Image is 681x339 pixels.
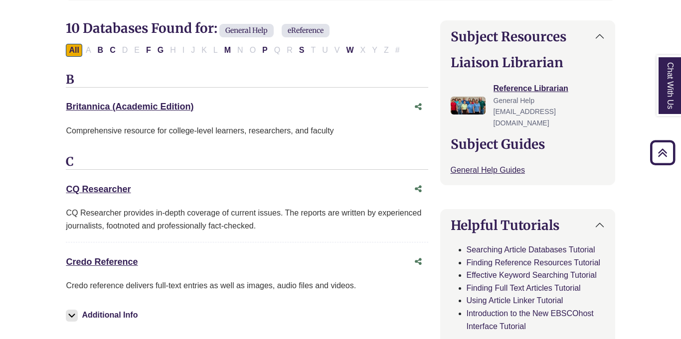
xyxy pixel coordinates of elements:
[66,124,428,137] p: Comprehensive resource for college-level learners, researchers, and faculty
[66,44,82,57] button: All
[282,24,330,37] span: eReference
[647,146,679,159] a: Back to Top
[451,55,605,70] h2: Liaison Librarian
[451,97,486,114] img: Reference Librarian
[66,184,131,194] a: CQ Researcher
[494,84,568,93] a: Reference Librarian
[143,44,154,57] button: Filter Results F
[66,20,217,36] span: 10 Databases Found for:
[451,136,605,152] h2: Subject Guides
[451,166,525,174] a: General Help Guides
[66,257,138,267] a: Credo Reference
[107,44,119,57] button: Filter Results C
[219,24,274,37] span: General Help
[66,207,428,232] div: CQ Researcher provides in-depth coverage of current issues. The reports are written by experience...
[259,44,271,57] button: Filter Results P
[66,73,428,88] h3: B
[66,45,403,54] div: Alpha-list to filter by first letter of database name
[296,44,308,57] button: Filter Results S
[467,271,597,279] a: Effective Keyword Searching Tutorial
[494,108,556,126] span: [EMAIL_ADDRESS][DOMAIN_NAME]
[494,97,535,105] span: General Help
[95,44,107,57] button: Filter Results B
[343,44,356,57] button: Filter Results W
[441,210,615,241] button: Helpful Tutorials
[408,98,428,116] button: Share this database
[66,155,428,170] h3: C
[408,180,428,199] button: Share this database
[66,308,141,322] button: Additional Info
[155,44,167,57] button: Filter Results G
[441,21,615,52] button: Subject Resources
[221,44,234,57] button: Filter Results M
[408,252,428,271] button: Share this database
[467,245,595,254] a: Searching Article Databases Tutorial
[467,309,594,331] a: Introduction to the New EBSCOhost Interface Tutorial
[467,258,601,267] a: Finding Reference Resources Tutorial
[66,102,193,112] a: Britannica (Academic Edition)
[467,284,581,292] a: Finding Full Text Articles Tutorial
[66,279,428,292] p: Credo reference delivers full-text entries as well as images, audio files and videos.
[467,296,563,305] a: Using Article Linker Tutorial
